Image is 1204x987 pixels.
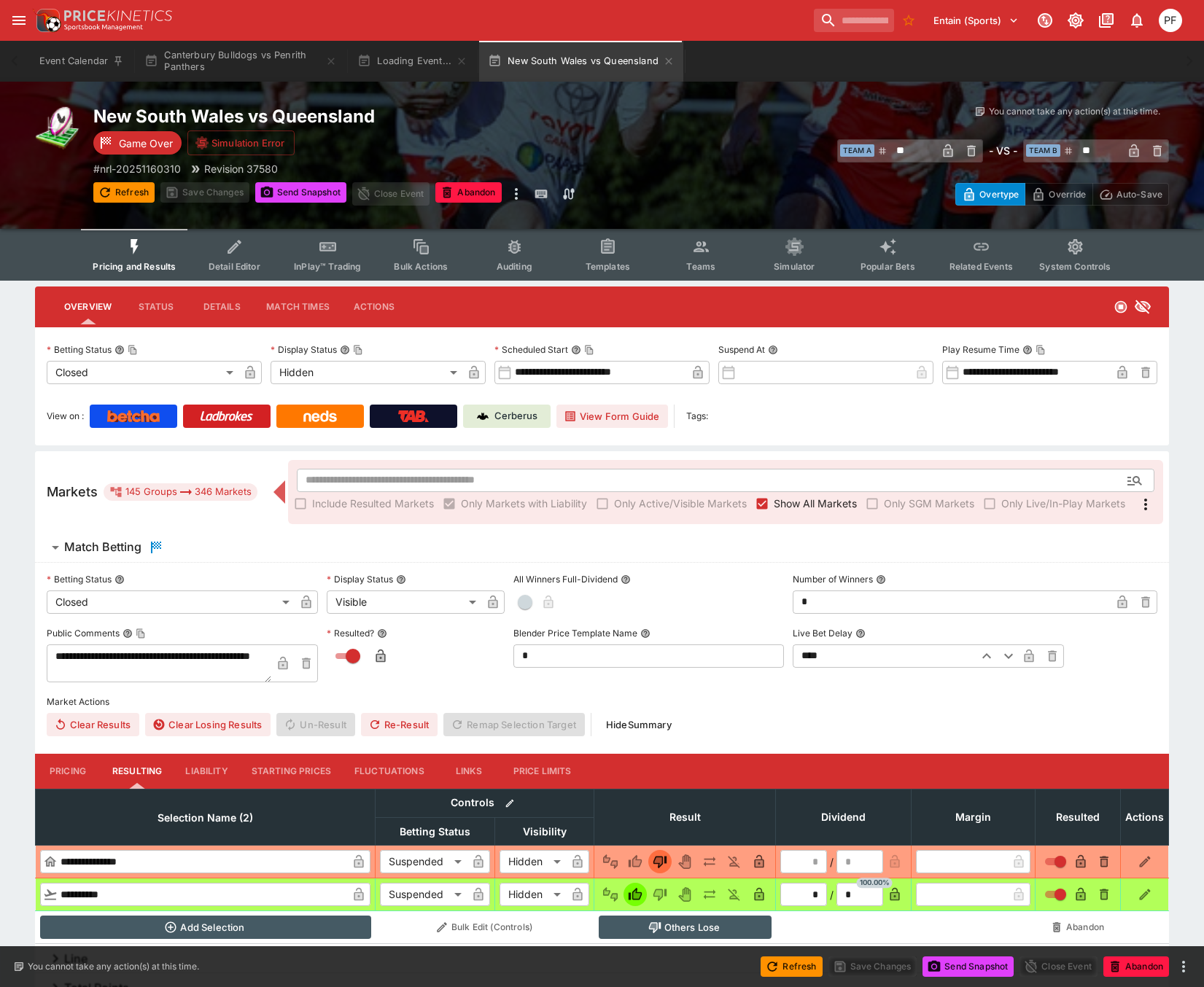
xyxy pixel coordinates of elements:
button: Others Lose [599,916,772,939]
th: Actions [1121,789,1169,845]
button: Liability [174,754,239,789]
p: Cerberus [494,409,537,424]
label: Market Actions [47,691,1157,713]
span: Betting Status [384,823,486,840]
div: 145 Groups 346 Markets [109,483,252,501]
button: Clear Losing Results [145,713,271,736]
button: Links [436,754,502,789]
h6: - VS - [989,143,1017,158]
p: Copy To Clipboard [93,161,181,176]
button: open drawer [6,7,32,34]
img: Cerberus [477,410,489,422]
span: InPlay™ Trading [294,261,361,272]
span: Popular Bets [861,261,915,272]
button: All Winners Full-Dividend [621,574,631,585]
button: Refresh [93,182,155,203]
img: PriceKinetics [64,10,172,21]
button: Number of Winners [876,574,886,585]
button: Abandon [435,182,501,203]
p: Scheduled Start [494,343,568,356]
span: Only SGM Markets [884,496,974,511]
button: Win [624,883,647,906]
button: Event Calendar [31,41,133,82]
button: View Form Guide [556,405,668,428]
span: Bulk Actions [394,261,448,272]
input: search [814,9,894,32]
th: Resulted [1036,789,1121,845]
button: Void [673,850,696,873]
th: Dividend [776,789,912,845]
button: Copy To Clipboard [1036,345,1046,355]
button: Void [673,883,696,906]
span: Only Active/Visible Markets [614,496,747,511]
div: Closed [47,590,295,614]
div: / [830,854,834,870]
div: Suspended [380,850,467,873]
img: Betcha [107,410,160,422]
button: New South Wales vs Queensland [479,41,683,82]
img: Sportsbook Management [64,24,143,31]
p: Live Bet Delay [793,627,852,639]
button: Copy To Clipboard [353,345,363,355]
button: Price Limits [502,754,583,789]
p: You cannot take any action(s) at this time. [989,105,1160,118]
button: Toggle light/dark mode [1063,7,1089,34]
img: Neds [303,410,336,422]
button: Bulk Edit (Controls) [380,916,590,939]
a: Cerberus [463,405,551,428]
h5: Markets [47,483,98,500]
span: Selection Name (2) [141,809,269,827]
button: Betting Status [114,574,125,585]
p: Display Status [327,573,393,585]
img: TabNZ [398,410,429,422]
button: Re-Result [361,713,438,736]
button: Details [189,289,255,324]
button: Status [123,289,189,324]
span: Include Resulted Markets [312,496,434,511]
label: Tags: [686,405,708,428]
button: Push [698,850,721,873]
button: Copy To Clipboard [584,345,594,355]
h6: Match Betting [64,539,141,555]
button: Overtype [955,183,1025,206]
button: Match Betting [35,533,1169,562]
button: Eliminated In Play [723,883,746,906]
span: Teams [686,261,715,272]
button: Resulting [101,754,174,789]
button: Play Resume TimeCopy To Clipboard [1022,345,1033,355]
button: Starting Prices [240,754,343,789]
button: Open [1122,467,1148,493]
button: Copy To Clipboard [128,345,138,355]
div: Start From [955,183,1169,206]
button: Pricing [35,754,101,789]
p: Public Comments [47,627,120,639]
span: Un-Result [276,713,354,736]
button: Clear Results [47,713,139,736]
span: Only Live/In-Play Markets [1001,496,1125,511]
p: Auto-Save [1116,187,1162,202]
button: Overview [53,289,123,324]
p: Override [1049,187,1086,202]
button: Select Tenant [925,9,1028,32]
h2: Copy To Clipboard [93,105,632,128]
button: Public CommentsCopy To Clipboard [123,628,133,639]
button: Abandon [1040,916,1116,939]
button: HideSummary [597,713,680,736]
button: Connected to PK [1032,7,1058,34]
svg: More [1137,496,1154,513]
div: Peter Fairgrieve [1159,9,1182,32]
button: Canterbury Bulldogs vs Penrith Panthers [136,41,346,82]
button: Suspend At [768,345,778,355]
span: Simulator [774,261,815,272]
p: Play Resume Time [942,343,1019,356]
button: Lose [648,883,672,906]
button: Live Bet Delay [855,628,866,639]
div: Closed [47,361,238,384]
span: Visibility [507,823,583,840]
button: Not Set [599,850,622,873]
span: Show All Markets [774,496,857,511]
button: Add Selection [40,916,371,939]
label: View on : [47,405,84,428]
span: Team A [840,144,874,157]
span: Related Events [949,261,1013,272]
